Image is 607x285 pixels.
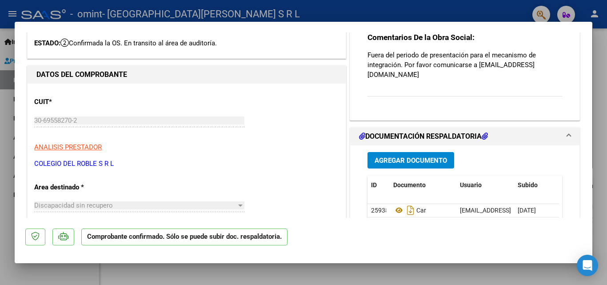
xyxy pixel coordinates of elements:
[34,39,60,47] span: ESTADO:
[371,207,389,214] span: 25938
[518,181,538,189] span: Subido
[350,18,579,120] div: COMENTARIOS
[350,128,579,145] mat-expansion-panel-header: DOCUMENTACIÓN RESPALDATORIA
[34,201,113,209] span: Discapacidad sin recupero
[367,176,390,195] datatable-header-cell: ID
[36,70,127,79] strong: DATOS DEL COMPROBANTE
[367,152,454,169] button: Agregar Documento
[577,255,598,276] div: Open Intercom Messenger
[514,176,559,195] datatable-header-cell: Subido
[34,143,102,151] span: ANALISIS PRESTADOR
[559,176,603,195] datatable-header-cell: Acción
[359,131,488,142] h1: DOCUMENTACIÓN RESPALDATORIA
[375,157,447,165] span: Agregar Documento
[456,176,514,195] datatable-header-cell: Usuario
[393,181,426,189] span: Documento
[34,182,126,193] p: Area destinado *
[367,33,475,42] strong: Comentarios De la Obra Social:
[405,203,416,217] i: Descargar documento
[371,181,377,189] span: ID
[460,181,482,189] span: Usuario
[390,176,456,195] datatable-header-cell: Documento
[34,97,126,107] p: CUIT
[34,159,339,169] p: COLEGIO DEL ROBLE S R L
[81,229,288,246] p: Comprobante confirmado. Sólo se puede subir doc. respaldatoria.
[518,207,536,214] span: [DATE]
[367,50,562,80] p: Fuera del periodo de presentación para el mecanismo de integración. Por favor comunicarse a [EMAI...
[393,207,426,214] span: Car
[60,39,217,47] span: Confirmada la OS. En transito al área de auditoría.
